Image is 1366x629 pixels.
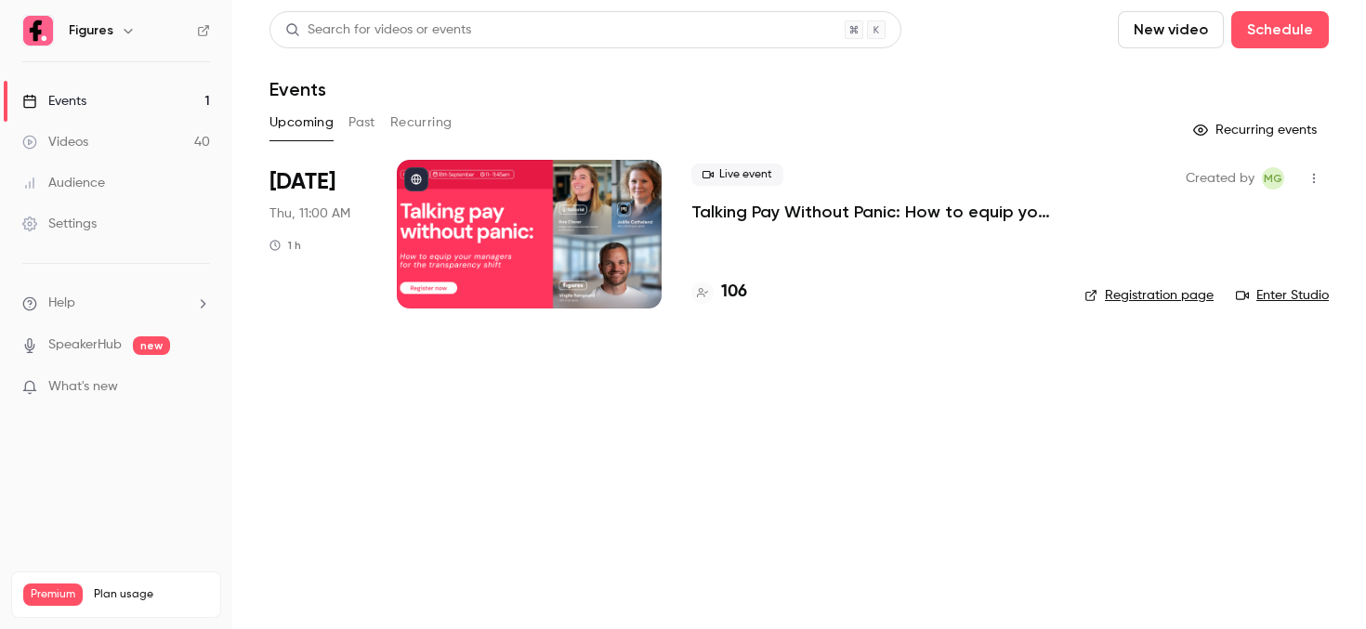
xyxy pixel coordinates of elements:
span: Mégane Gateau [1262,167,1284,190]
a: Enter Studio [1236,286,1329,305]
span: Thu, 11:00 AM [269,204,350,223]
h6: Figures [69,21,113,40]
span: Live event [691,164,783,186]
img: Figures [23,16,53,46]
span: What's new [48,377,118,397]
button: Past [348,108,375,138]
span: new [133,336,170,355]
span: Plan usage [94,587,209,602]
div: Videos [22,133,88,151]
span: [DATE] [269,167,335,197]
div: Search for videos or events [285,20,471,40]
div: Sep 18 Thu, 11:00 AM (Europe/Paris) [269,160,367,308]
button: Upcoming [269,108,334,138]
h1: Events [269,78,326,100]
div: Events [22,92,86,111]
button: Schedule [1231,11,1329,48]
iframe: Noticeable Trigger [188,379,210,396]
div: Audience [22,174,105,192]
h4: 106 [721,280,747,305]
span: MG [1264,167,1282,190]
a: Registration page [1084,286,1214,305]
li: help-dropdown-opener [22,294,210,313]
button: Recurring events [1185,115,1329,145]
span: Created by [1186,167,1254,190]
div: 1 h [269,238,301,253]
button: New video [1118,11,1224,48]
span: Help [48,294,75,313]
button: Recurring [390,108,453,138]
div: Settings [22,215,97,233]
a: SpeakerHub [48,335,122,355]
span: Premium [23,583,83,606]
a: Talking Pay Without Panic: How to equip your managers for the transparency shift [691,201,1055,223]
a: 106 [691,280,747,305]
